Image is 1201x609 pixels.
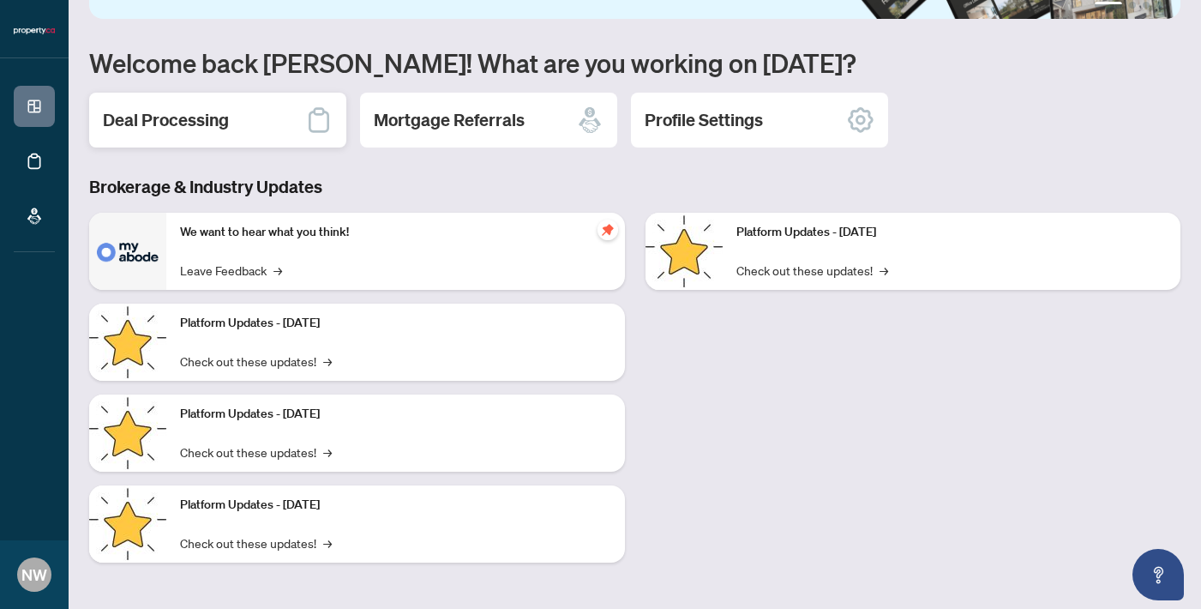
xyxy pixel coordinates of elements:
p: We want to hear what you think! [180,223,611,242]
span: pushpin [597,220,618,240]
button: 3 [1143,2,1150,9]
span: NW [21,563,47,587]
p: Platform Updates - [DATE] [180,496,611,515]
img: Platform Updates - July 21, 2025 [89,395,166,472]
h2: Mortgage Referrals [374,108,525,132]
button: 2 [1129,2,1136,9]
a: Check out these updates!→ [180,534,332,552]
img: We want to hear what you think! [89,213,166,290]
span: → [323,534,332,552]
img: Platform Updates - July 8, 2025 [89,485,166,563]
img: logo [14,26,55,36]
span: → [880,261,888,280]
img: Platform Updates - June 23, 2025 [646,213,723,290]
span: → [323,443,332,461]
span: → [273,261,282,280]
h1: Welcome back [PERSON_NAME]! What are you working on [DATE]? [89,46,1180,79]
a: Leave Feedback→ [180,261,282,280]
button: 4 [1156,2,1163,9]
h3: Brokerage & Industry Updates [89,175,1180,199]
h2: Deal Processing [103,108,229,132]
button: 1 [1095,2,1122,9]
p: Platform Updates - [DATE] [180,314,611,333]
span: → [323,352,332,371]
a: Check out these updates!→ [736,261,888,280]
a: Check out these updates!→ [180,443,332,461]
h2: Profile Settings [645,108,763,132]
img: Platform Updates - September 16, 2025 [89,304,166,381]
button: Open asap [1132,549,1184,600]
p: Platform Updates - [DATE] [736,223,1168,242]
p: Platform Updates - [DATE] [180,405,611,424]
a: Check out these updates!→ [180,352,332,371]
